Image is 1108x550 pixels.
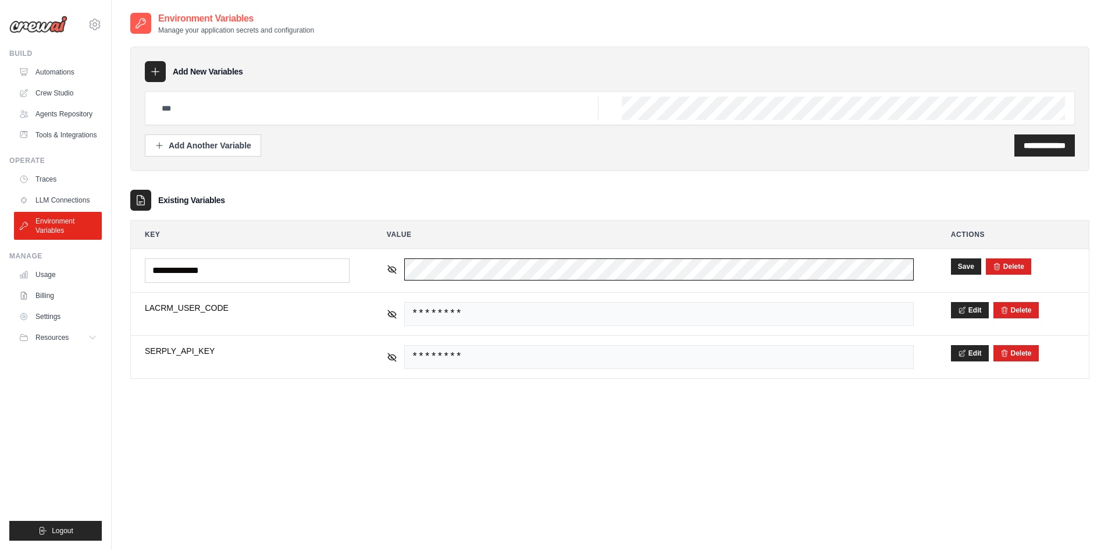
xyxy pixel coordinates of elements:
p: Manage your application secrets and configuration [158,26,314,35]
button: Logout [9,521,102,541]
div: Add Another Variable [155,140,251,151]
a: Crew Studio [14,84,102,102]
h2: Environment Variables [158,12,314,26]
a: Automations [14,63,102,81]
button: Resources [14,328,102,347]
div: Operate [9,156,102,165]
span: SERPLY_API_KEY [145,345,350,357]
button: Add Another Variable [145,134,261,157]
span: LACRM_USER_CODE [145,302,350,314]
button: Delete [993,262,1024,271]
th: Actions [937,221,1089,249]
h3: Existing Variables [158,194,225,206]
h3: Add New Variables [173,66,243,77]
img: Logo [9,16,67,33]
a: Traces [14,170,102,189]
span: Logout [52,526,73,535]
a: Tools & Integrations [14,126,102,144]
span: Resources [35,333,69,342]
button: Delete [1000,306,1032,315]
a: Billing [14,286,102,305]
div: Manage [9,251,102,261]
button: Edit [951,345,989,361]
th: Key [131,221,364,249]
a: Usage [14,265,102,284]
a: Settings [14,307,102,326]
button: Save [951,258,981,275]
a: Environment Variables [14,212,102,240]
a: Agents Repository [14,105,102,123]
div: Build [9,49,102,58]
th: Value [373,221,928,249]
button: Delete [1000,349,1032,358]
a: LLM Connections [14,191,102,210]
button: Edit [951,302,989,318]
